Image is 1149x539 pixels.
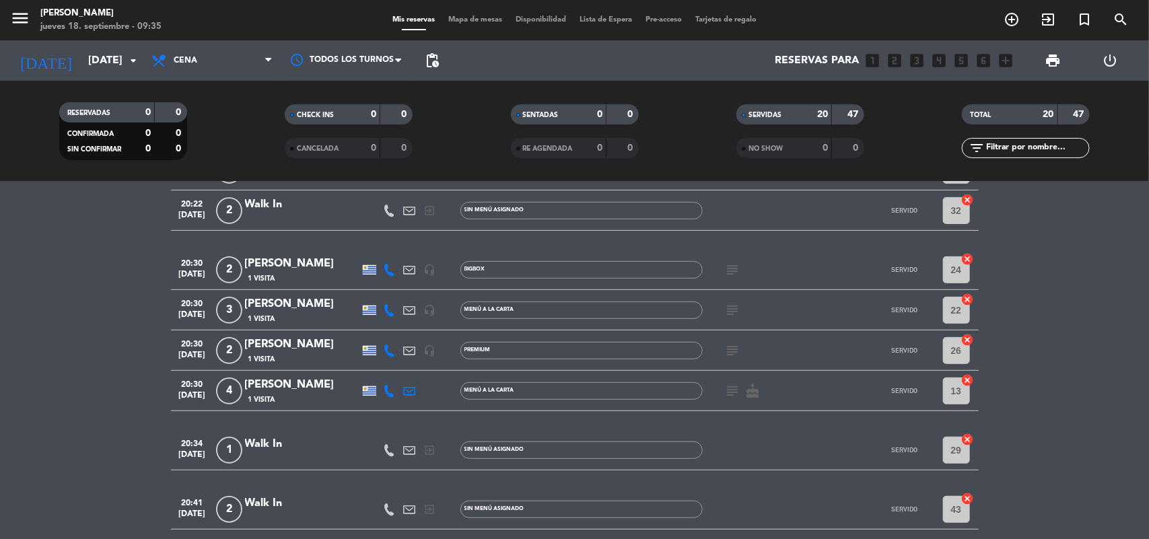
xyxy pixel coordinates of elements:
div: [PERSON_NAME] [245,295,359,313]
span: 1 [216,437,242,464]
i: subject [725,262,741,278]
strong: 0 [853,143,861,153]
i: subject [725,383,741,399]
div: [PERSON_NAME] [245,255,359,273]
span: CHECK INS [297,112,334,118]
i: looks_one [864,52,882,69]
strong: 0 [176,144,184,153]
button: SERVIDO [871,256,938,283]
span: Disponibilidad [509,16,573,24]
input: Filtrar por nombre... [985,141,1089,155]
button: SERVIDO [871,337,938,364]
div: jueves 18. septiembre - 09:35 [40,20,162,34]
span: 2 [216,197,242,224]
i: cancel [961,333,975,347]
strong: 0 [597,143,602,153]
span: SERVIDO [891,207,917,214]
strong: 0 [627,110,635,119]
div: [PERSON_NAME] [245,336,359,353]
span: 20:30 [176,254,209,270]
span: 20:22 [176,195,209,211]
strong: 0 [402,143,410,153]
span: SERVIDO [891,446,917,454]
span: SERVIDO [891,505,917,513]
strong: 0 [823,143,828,153]
span: Lista de Espera [573,16,639,24]
i: cancel [961,492,975,505]
i: cake [745,383,761,399]
strong: 0 [145,108,151,117]
button: SERVIDO [871,378,938,404]
span: Sin menú asignado [464,447,524,452]
button: SERVIDO [871,297,938,324]
span: SERVIDO [891,266,917,273]
span: 4 [216,378,242,404]
button: SERVIDO [871,437,938,464]
span: [DATE] [176,450,209,466]
i: subject [725,343,741,359]
span: Pre-acceso [639,16,689,24]
span: Reservas para [775,55,860,67]
div: Walk In [245,196,359,213]
button: SERVIDO [871,197,938,224]
span: 20:30 [176,335,209,351]
i: looks_4 [931,52,948,69]
div: Walk In [245,435,359,453]
i: arrow_drop_down [125,52,141,69]
span: SERVIDO [891,347,917,354]
span: 1 Visita [248,273,275,284]
div: LOG OUT [1082,40,1139,81]
span: Mis reservas [386,16,442,24]
strong: 20 [1043,110,1054,119]
span: CANCELADA [297,145,339,152]
i: turned_in_not [1076,11,1092,28]
span: [DATE] [176,211,209,226]
span: PREMIUM [464,347,491,353]
span: Sin menú asignado [464,506,524,511]
span: SERVIDO [891,306,917,314]
div: Walk In [245,495,359,512]
strong: 20 [817,110,828,119]
i: cancel [961,293,975,306]
strong: 0 [371,110,376,119]
span: 1 Visita [248,394,275,405]
i: looks_two [886,52,904,69]
span: [DATE] [176,270,209,285]
span: MENÚ A LA CARTA [464,388,514,393]
strong: 0 [176,108,184,117]
i: looks_3 [909,52,926,69]
i: cancel [961,433,975,446]
span: BIGBOX [464,266,485,272]
strong: 0 [176,129,184,138]
span: 1 Visita [248,314,275,324]
span: 20:41 [176,494,209,509]
button: SERVIDO [871,496,938,523]
i: headset_mic [424,345,436,357]
i: cancel [961,252,975,266]
span: 1 Visita [248,354,275,365]
span: 3 [216,297,242,324]
span: [DATE] [176,351,209,366]
strong: 0 [597,110,602,119]
span: 2 [216,496,242,523]
i: exit_to_app [424,503,436,515]
span: RESERVADAS [67,110,110,116]
span: RE AGENDADA [523,145,573,152]
button: menu [10,8,30,33]
span: 2 [216,256,242,283]
span: 20:30 [176,375,209,391]
i: exit_to_app [424,444,436,456]
i: add_circle_outline [1004,11,1020,28]
i: exit_to_app [1040,11,1056,28]
strong: 0 [145,144,151,153]
span: [DATE] [176,391,209,406]
span: 20:30 [176,295,209,310]
span: SERVIDO [891,387,917,394]
i: menu [10,8,30,28]
span: SENTADAS [523,112,559,118]
i: headset_mic [424,304,436,316]
strong: 0 [145,129,151,138]
span: print [1045,52,1061,69]
span: Mapa de mesas [442,16,509,24]
i: headset_mic [424,264,436,276]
